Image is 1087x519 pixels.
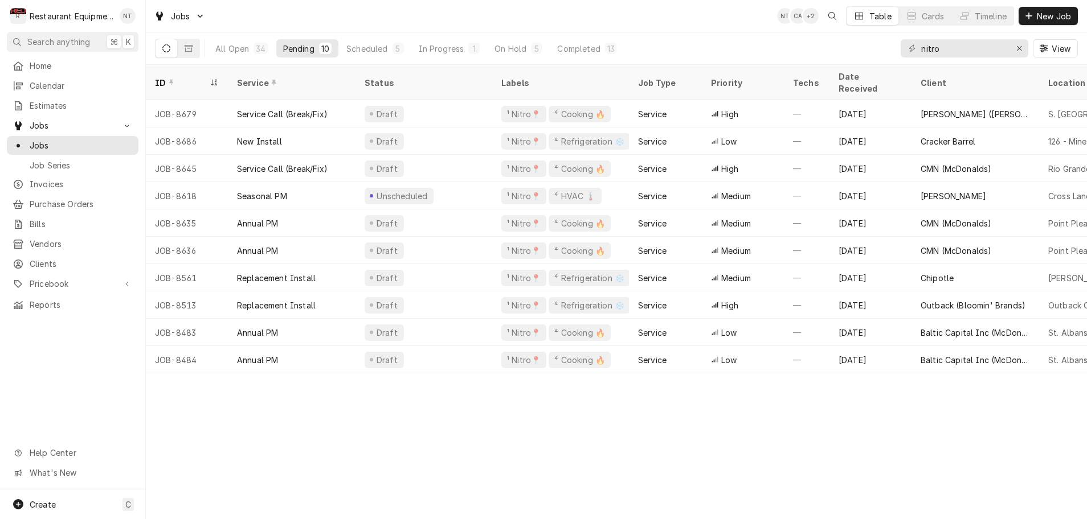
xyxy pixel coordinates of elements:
span: Home [30,60,133,72]
span: High [721,163,739,175]
div: ¹ Nitro📍 [506,135,542,147]
div: ¹ Nitro📍 [506,108,542,120]
div: [DATE] [829,237,912,264]
div: ¹ Nitro📍 [506,163,542,175]
span: Low [721,354,737,366]
div: Pending [283,43,314,55]
div: ¹ Nitro📍 [506,299,542,311]
div: CA [790,8,806,24]
div: JOB-8561 [146,264,228,291]
div: Service [638,327,667,339]
div: CMN (McDonalds) [921,245,991,257]
a: Go to Jobs [149,7,210,26]
span: Medium [721,245,751,257]
div: Annual PM [237,327,278,339]
div: Chrissy Adams's Avatar [790,8,806,24]
div: — [784,346,829,373]
div: 5 [533,43,540,55]
div: ⁴ Cooking 🔥 [553,245,606,257]
div: [DATE] [829,209,912,237]
div: Chipotle [921,272,954,284]
span: Search anything [27,36,90,48]
span: High [721,299,739,311]
div: NT [120,8,136,24]
div: — [784,182,829,209]
span: View [1049,43,1073,55]
span: Bills [30,218,133,230]
div: Nick Tussey's Avatar [777,8,793,24]
div: In Progress [419,43,464,55]
div: — [784,100,829,127]
div: JOB-8635 [146,209,228,237]
div: — [784,319,829,346]
span: Create [30,500,56,509]
a: Bills [7,215,138,233]
span: Clients [30,258,133,270]
div: [PERSON_NAME] ([PERSON_NAME]) [921,108,1030,120]
span: Invoices [30,178,133,190]
div: [PERSON_NAME] [921,190,986,202]
div: ¹ Nitro📍 [506,190,542,202]
div: Draft [375,217,399,229]
div: Completed [557,43,600,55]
div: Scheduled [346,43,387,55]
span: C [125,499,131,510]
a: Clients [7,254,138,273]
div: Baltic Capital Inc (McDonalds Group) [921,327,1030,339]
div: ⁴ Refrigeration ❄️ [553,135,626,147]
div: + 2 [803,8,819,24]
div: Service Call (Break/Fix) [237,108,328,120]
div: ¹ Nitro📍 [506,217,542,229]
div: JOB-8483 [146,319,228,346]
div: Cards [922,10,945,22]
div: Service Call (Break/Fix) [237,163,328,175]
div: Replacement Install [237,272,316,284]
span: Vendors [30,238,133,250]
div: [DATE] [829,319,912,346]
div: ¹ Nitro📍 [506,245,542,257]
div: Service [237,77,344,89]
div: CMN (McDonalds) [921,217,991,229]
div: ⁴ Cooking 🔥 [553,217,606,229]
input: Keyword search [921,39,1007,57]
div: JOB-8645 [146,155,228,182]
div: Unscheduled [375,190,429,202]
div: Annual PM [237,217,278,229]
div: Restaurant Equipment Diagnostics's Avatar [10,8,26,24]
span: Job Series [30,159,133,171]
a: Go to What's New [7,463,138,482]
div: Priority [711,77,773,89]
div: On Hold [495,43,526,55]
span: New Job [1035,10,1073,22]
button: Open search [823,7,841,25]
div: — [784,264,829,291]
button: Search anything⌘K [7,32,138,52]
span: Medium [721,272,751,284]
div: Nick Tussey's Avatar [120,8,136,24]
span: Jobs [30,120,116,131]
a: Vendors [7,234,138,253]
span: Help Center [30,447,132,459]
a: Calendar [7,76,138,95]
div: Job Type [638,77,693,89]
div: Seasonal PM [237,190,287,202]
div: 10 [321,43,329,55]
span: What's New [30,467,132,479]
div: Client [921,77,1028,89]
span: Medium [721,190,751,202]
span: Medium [721,217,751,229]
div: ⁴ Refrigeration ❄️ [553,299,626,311]
a: Go to Pricebook [7,274,138,293]
div: [DATE] [829,346,912,373]
div: ¹ Nitro📍 [506,272,542,284]
div: [DATE] [829,264,912,291]
span: Estimates [30,100,133,112]
div: Service [638,354,667,366]
div: — [784,237,829,264]
div: JOB-8484 [146,346,228,373]
div: 1 [471,43,477,55]
span: Low [721,135,737,147]
span: ⌘ [110,36,118,48]
div: ¹ Nitro📍 [506,354,542,366]
div: ⁴ Cooking 🔥 [553,163,606,175]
